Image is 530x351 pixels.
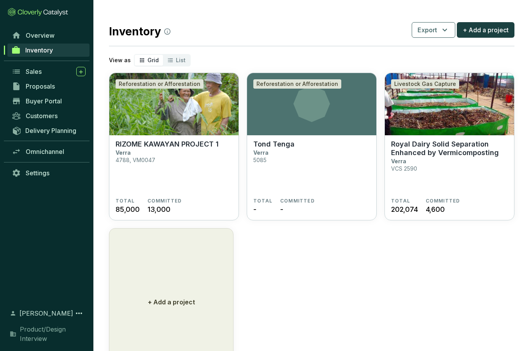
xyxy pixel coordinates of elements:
div: Livestock Gas Capture [391,79,459,89]
p: Verra [391,158,406,164]
span: Overview [26,31,54,39]
a: Proposals [8,80,90,93]
span: 4,600 [426,204,445,215]
span: Delivery Planning [25,127,76,134]
span: List [176,57,186,63]
p: + Add a project [148,297,195,307]
span: Sales [26,68,42,75]
p: Royal Dairy Solid Separation Enhanced by Vermicomposting [391,140,508,157]
button: Export [412,22,455,38]
span: Grid [147,57,159,63]
a: Overview [8,29,90,42]
a: Omnichannel [8,145,90,158]
a: RIZOME KAWAYAN PROJECT 1Reforestation or AfforestationRIZOME KAWAYAN PROJECT 1Verra4788, VM0047TO... [109,73,239,220]
p: Verra [253,149,269,156]
img: Royal Dairy Solid Separation Enhanced by Vermicomposting [385,73,514,135]
p: Verra [116,149,131,156]
div: Reforestation or Afforestation [116,79,204,89]
p: VCS 2590 [391,165,417,172]
span: - [253,204,256,215]
span: + Add a project [463,25,509,35]
span: COMMITTED [280,198,315,204]
p: RIZOME KAWAYAN PROJECT 1 [116,140,219,148]
a: Royal Dairy Solid Separation Enhanced by VermicompostingLivestock Gas CaptureRoyal Dairy Solid Se... [384,73,514,220]
span: COMMITTED [426,198,460,204]
span: TOTAL [253,198,272,204]
span: - [280,204,283,215]
div: segmented control [134,54,191,66]
a: Sales [8,65,90,78]
span: 202,074 [391,204,418,215]
span: Proposals [26,82,55,90]
span: Inventory [25,46,53,54]
span: 85,000 [116,204,140,215]
p: View as [109,56,131,64]
a: Delivery Planning [8,124,90,137]
button: + Add a project [457,22,514,38]
h2: Inventory [109,23,170,40]
a: Reforestation or AfforestationTond TengaVerra5085TOTAL-COMMITTED- [247,73,377,220]
span: Customers [26,112,58,120]
span: TOTAL [391,198,410,204]
span: Export [418,25,437,35]
p: Tond Tenga [253,140,295,148]
span: COMMITTED [147,198,182,204]
span: Product/Design Interview [20,325,86,343]
span: Settings [26,169,49,177]
a: Customers [8,109,90,122]
img: RIZOME KAWAYAN PROJECT 1 [109,73,239,135]
span: TOTAL [116,198,135,204]
span: 13,000 [147,204,170,215]
span: [PERSON_NAME] [19,309,73,318]
a: Buyer Portal [8,94,90,108]
p: 5085 [253,157,267,163]
span: Omnichannel [26,148,64,155]
a: Settings [8,166,90,180]
p: 4788, VM0047 [116,157,155,163]
a: Inventory [7,44,90,57]
span: Buyer Portal [26,97,62,105]
div: Reforestation or Afforestation [253,79,341,89]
